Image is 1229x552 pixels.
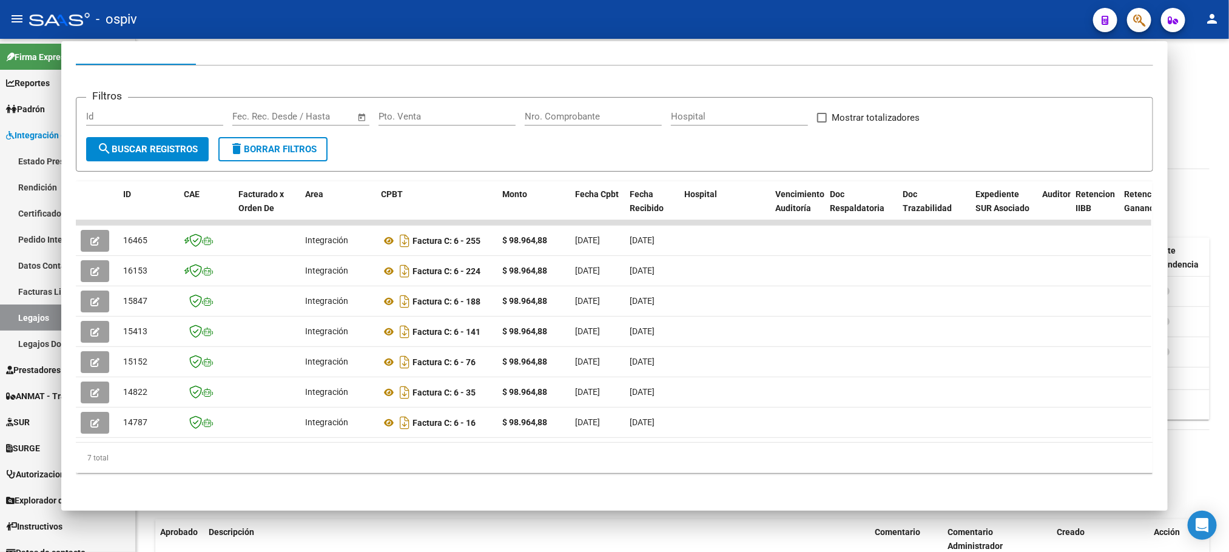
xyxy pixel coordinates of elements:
datatable-header-cell: Fecha Cpbt [570,181,625,235]
mat-icon: search [97,141,112,156]
span: Integración [305,266,348,275]
datatable-header-cell: Auditoria [1037,181,1071,235]
input: Start date [232,111,272,122]
span: Prestadores / Proveedores [6,363,116,377]
span: Admite Dependencia [1148,246,1199,269]
span: [DATE] [630,326,655,336]
span: ID [123,189,131,199]
span: Integración [305,387,348,397]
span: Retención Ganancias [1124,189,1165,213]
strong: Factura C: 6 - 224 [412,266,480,276]
span: Monto [502,189,527,199]
span: Integración [305,235,348,245]
mat-icon: delete [229,141,244,156]
datatable-header-cell: Doc Trazabilidad [898,181,971,235]
strong: Factura C: 6 - 141 [412,327,480,337]
span: [DATE] [630,387,655,397]
span: Integración [305,326,348,336]
input: End date [283,111,342,122]
span: 15152 [123,357,147,366]
span: [DATE] [575,357,600,366]
span: SURGE [6,442,40,455]
span: 15847 [123,296,147,306]
strong: Factura C: 6 - 16 [412,418,476,428]
strong: Factura C: 6 - 255 [412,236,480,246]
strong: $ 98.964,88 [502,387,547,397]
i: Descargar documento [397,292,412,311]
button: Open calendar [355,110,369,124]
h3: Filtros [86,88,128,104]
span: Auditoria [1042,189,1078,199]
datatable-header-cell: CPBT [376,181,497,235]
span: 15413 [123,326,147,336]
i: Descargar documento [397,322,412,342]
span: [DATE] [630,266,655,275]
span: Expediente SUR Asociado [975,189,1029,213]
span: 14787 [123,417,147,427]
i: Descargar documento [397,383,412,402]
strong: Factura C: 6 - 188 [412,297,480,306]
span: Descripción [209,527,254,537]
span: Padrón [6,103,45,116]
span: Vencimiento Auditoría [775,189,824,213]
span: Area [305,189,323,199]
span: Reportes [6,76,50,90]
strong: $ 98.964,88 [502,235,547,245]
span: CPBT [381,189,403,199]
span: Fecha Recibido [630,189,664,213]
strong: $ 98.964,88 [502,417,547,427]
span: Comentario [875,527,920,537]
span: CAE [184,189,200,199]
datatable-header-cell: ID [118,181,179,235]
span: Aprobado [160,527,198,537]
strong: $ 98.964,88 [502,326,547,336]
span: Retencion IIBB [1076,189,1115,213]
span: Hospital [684,189,717,199]
datatable-header-cell: Expediente SUR Asociado [971,181,1037,235]
datatable-header-cell: Vencimiento Auditoría [770,181,825,235]
span: [DATE] [575,296,600,306]
span: Integración [305,357,348,366]
datatable-header-cell: CAE [179,181,234,235]
span: Doc Respaldatoria [830,189,884,213]
i: Descargar documento [397,352,412,372]
span: Firma Express [6,50,69,64]
datatable-header-cell: Doc Respaldatoria [825,181,898,235]
span: Explorador de Archivos [6,494,103,507]
datatable-header-cell: Hospital [679,181,770,235]
strong: Factura C: 6 - 76 [412,357,476,367]
strong: $ 98.964,88 [502,296,547,306]
span: Fecha Cpbt [575,189,619,199]
div: 7 total [76,443,1153,473]
button: Buscar Registros [86,137,209,161]
span: Acción [1154,527,1180,537]
span: Integración [305,417,348,427]
span: [DATE] [575,417,600,427]
strong: $ 98.964,88 [502,266,547,275]
span: 14822 [123,387,147,397]
datatable-header-cell: Facturado x Orden De [234,181,300,235]
strong: $ 98.964,88 [502,357,547,366]
span: [DATE] [575,235,600,245]
i: Descargar documento [397,231,412,251]
span: [DATE] [630,357,655,366]
i: Descargar documento [397,261,412,281]
i: Descargar documento [397,413,412,433]
span: Creado [1057,527,1085,537]
mat-icon: menu [10,12,24,26]
span: Doc Trazabilidad [903,189,952,213]
span: 16153 [123,266,147,275]
datatable-header-cell: Monto [497,181,570,235]
datatable-header-cell: Retencion IIBB [1071,181,1119,235]
span: Facturado x Orden De [238,189,284,213]
span: 16465 [123,235,147,245]
span: Buscar Registros [97,144,198,155]
span: [DATE] [630,235,655,245]
span: [DATE] [575,387,600,397]
strong: Factura C: 6 - 35 [412,388,476,397]
datatable-header-cell: Admite Dependencia [1143,238,1210,278]
span: [DATE] [575,266,600,275]
span: [DATE] [630,296,655,306]
datatable-header-cell: Fecha Recibido [625,181,679,235]
span: - ospiv [96,6,137,33]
